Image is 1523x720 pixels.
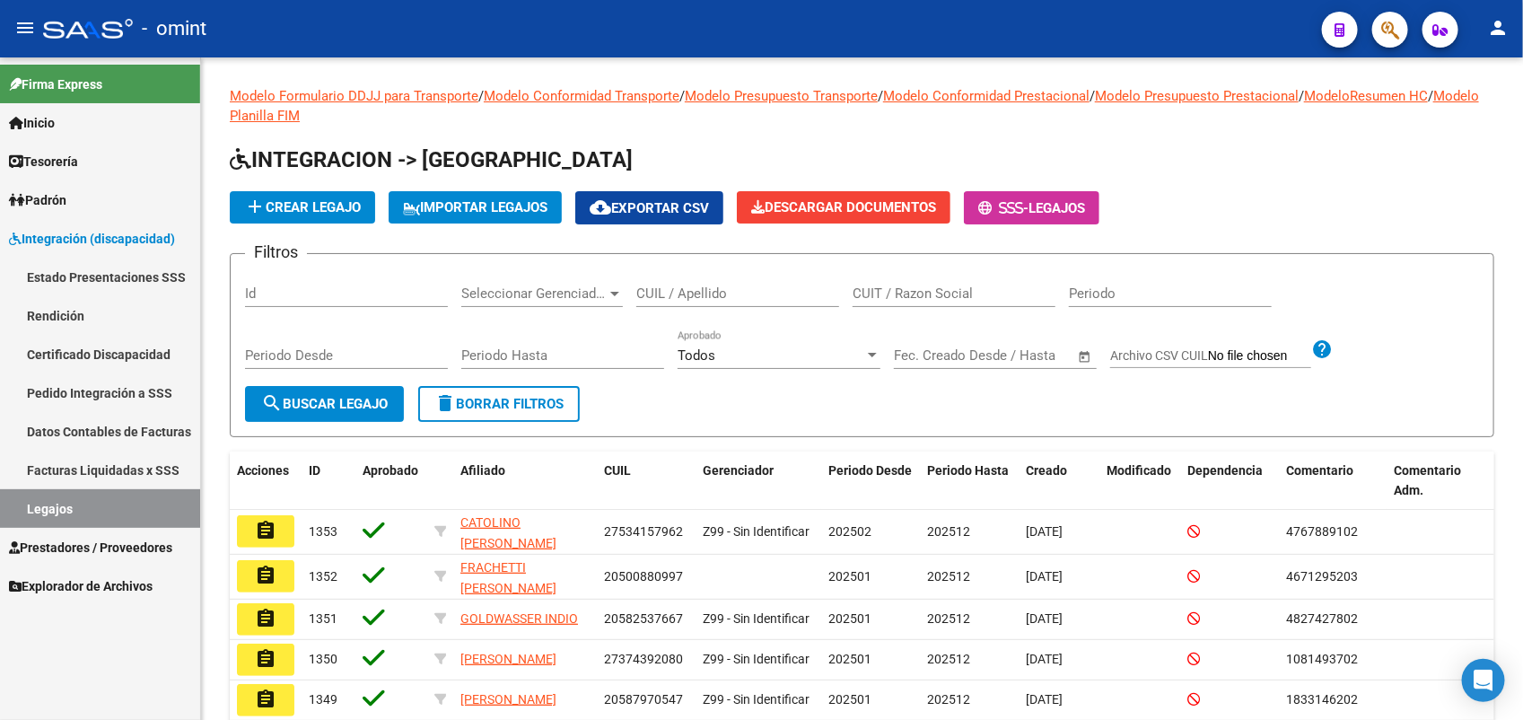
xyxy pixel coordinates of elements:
[1487,17,1509,39] mat-icon: person
[696,452,821,511] datatable-header-cell: Gerenciador
[927,652,970,666] span: 202512
[821,452,920,511] datatable-header-cell: Periodo Desde
[1026,569,1063,584] span: [DATE]
[1026,611,1063,626] span: [DATE]
[1026,692,1063,707] span: [DATE]
[389,191,562,224] button: IMPORTAR LEGAJOS
[309,463,320,478] span: ID
[927,692,970,707] span: 202512
[484,88,679,104] a: Modelo Conformidad Transporte
[1462,659,1505,702] div: Open Intercom Messenger
[751,199,936,215] span: Descargar Documentos
[460,463,505,478] span: Afiliado
[9,113,55,133] span: Inicio
[604,692,683,707] span: 20587970547
[927,463,1009,478] span: Periodo Hasta
[927,569,970,584] span: 202512
[309,692,337,707] span: 1349
[1075,347,1096,367] button: Open calendar
[604,569,683,584] span: 20500880997
[1286,611,1358,626] span: 4827427802
[237,463,289,478] span: Acciones
[597,452,696,511] datatable-header-cell: CUIL
[703,692,810,707] span: Z99 - Sin Identificar
[927,524,970,539] span: 202512
[460,560,556,595] span: FRACHETTI [PERSON_NAME]
[255,608,276,629] mat-icon: assignment
[828,652,871,666] span: 202501
[737,191,950,224] button: Descargar Documentos
[309,524,337,539] span: 1353
[403,199,547,215] span: IMPORTAR LEGAJOS
[230,88,478,104] a: Modelo Formulario DDJJ para Transporte
[1110,348,1208,363] span: Archivo CSV CUIL
[1028,200,1085,216] span: Legajos
[255,520,276,541] mat-icon: assignment
[9,538,172,558] span: Prestadores / Proveedores
[230,191,375,224] button: Crear Legajo
[1311,338,1333,360] mat-icon: help
[1180,452,1279,511] datatable-header-cell: Dependencia
[1286,652,1358,666] span: 1081493702
[590,197,611,218] mat-icon: cloud_download
[604,463,631,478] span: CUIL
[978,200,1028,216] span: -
[1286,692,1358,707] span: 1833146202
[255,565,276,586] mat-icon: assignment
[255,648,276,670] mat-icon: assignment
[703,652,810,666] span: Z99 - Sin Identificar
[245,386,404,422] button: Buscar Legajo
[453,452,597,511] datatable-header-cell: Afiliado
[245,240,307,265] h3: Filtros
[703,611,810,626] span: Z99 - Sin Identificar
[1286,463,1353,478] span: Comentario
[460,611,578,626] span: GOLDWASSER INDIO
[9,576,153,596] span: Explorador de Archivos
[460,652,556,666] span: [PERSON_NAME]
[828,611,871,626] span: 202501
[142,9,206,48] span: - omint
[1208,348,1311,364] input: Archivo CSV CUIL
[230,147,633,172] span: INTEGRACION -> [GEOGRAPHIC_DATA]
[255,689,276,710] mat-icon: assignment
[460,692,556,707] span: [PERSON_NAME]
[434,392,456,414] mat-icon: delete
[418,386,580,422] button: Borrar Filtros
[9,190,66,210] span: Padrón
[460,515,556,550] span: CATOLINO [PERSON_NAME]
[1387,452,1494,511] datatable-header-cell: Comentario Adm.
[261,396,388,412] span: Buscar Legajo
[828,524,871,539] span: 202502
[883,88,1090,104] a: Modelo Conformidad Prestacional
[434,396,564,412] span: Borrar Filtros
[230,452,302,511] datatable-header-cell: Acciones
[1099,452,1180,511] datatable-header-cell: Modificado
[685,88,878,104] a: Modelo Presupuesto Transporte
[964,191,1099,224] button: -Legajos
[604,652,683,666] span: 27374392080
[9,75,102,94] span: Firma Express
[1019,452,1099,511] datatable-header-cell: Creado
[261,392,283,414] mat-icon: search
[1286,569,1358,584] span: 4671295203
[604,611,683,626] span: 20582537667
[244,196,266,217] mat-icon: add
[309,569,337,584] span: 1352
[703,524,810,539] span: Z99 - Sin Identificar
[920,452,1019,511] datatable-header-cell: Periodo Hasta
[9,229,175,249] span: Integración (discapacidad)
[575,191,723,224] button: Exportar CSV
[1286,524,1358,539] span: 4767889102
[1026,524,1063,539] span: [DATE]
[678,347,715,364] span: Todos
[1187,463,1263,478] span: Dependencia
[983,347,1070,364] input: Fecha fin
[703,463,774,478] span: Gerenciador
[894,347,967,364] input: Fecha inicio
[302,452,355,511] datatable-header-cell: ID
[828,692,871,707] span: 202501
[927,611,970,626] span: 202512
[1304,88,1428,104] a: ModeloResumen HC
[828,463,912,478] span: Periodo Desde
[355,452,427,511] datatable-header-cell: Aprobado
